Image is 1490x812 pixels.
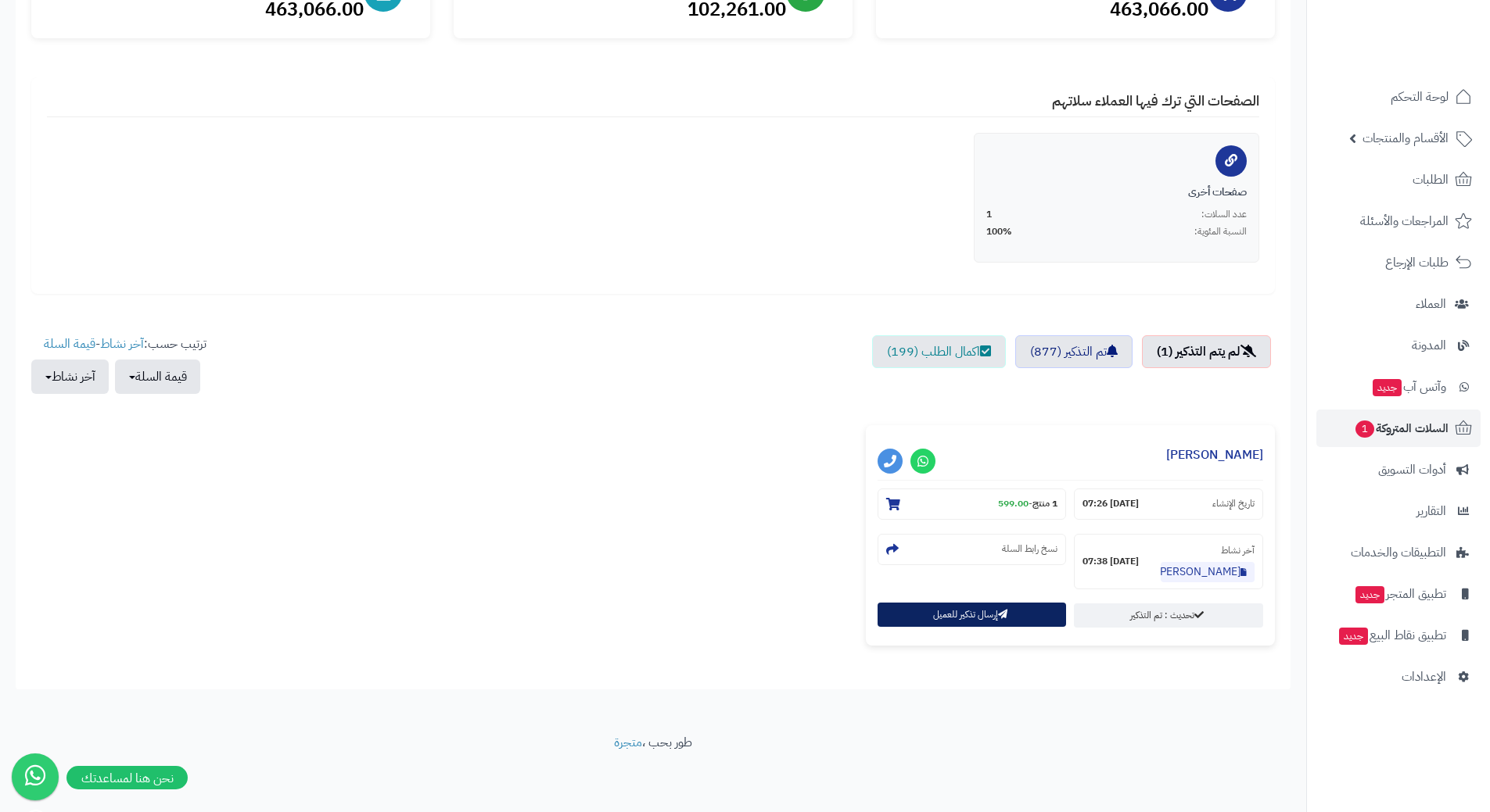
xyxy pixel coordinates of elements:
a: تم التذكير (877) [1015,335,1133,368]
h4: الصفحات التي ترك فيها العملاء سلاتهم [47,93,1259,117]
span: الإعدادات [1402,666,1446,688]
a: الإعدادات [1316,658,1481,696]
span: النسبة المئوية: [1194,225,1247,238]
span: جديد [1355,586,1384,603]
a: طلبات الإرجاع [1316,244,1481,281]
a: اكمال الطلب (199) [872,335,1006,368]
a: الطلبات [1316,161,1481,199]
span: العملاء [1416,293,1446,315]
strong: [DATE] 07:38 [1082,555,1139,568]
small: آخر نشاط [1221,543,1255,557]
section: 1 منتج-599.00 [878,488,1067,520]
small: - [998,497,1057,510]
span: تطبيق المتجر [1354,583,1446,605]
strong: 599.00 [998,496,1029,510]
a: المراجعات والأسئلة [1316,202,1481,240]
button: آخر نشاط [31,359,109,394]
a: تحديث : تم التذكير [1074,603,1263,628]
a: التطبيقات والخدمات [1316,534,1481,571]
span: وآتس آب [1371,376,1446,398]
small: تاريخ الإنشاء [1212,497,1255,510]
a: لوحة التحكم [1316,78,1481,116]
span: جديد [1339,628,1368,645]
a: لم يتم التذكير (1) [1142,335,1271,368]
a: وآتس آبجديد [1316,368,1481,406]
span: المراجعات والأسئلة [1360,210,1449,232]
ul: ترتيب حسب: - [31,335,206,394]
a: المدونة [1316,327,1481,364]
button: إرسال تذكير للعميل [878,603,1067,627]
span: التطبيقات والخدمات [1351,542,1446,563]
a: تطبيق المتجرجديد [1316,575,1481,613]
span: 1 [986,208,992,221]
a: السلات المتروكة1 [1316,410,1481,447]
span: 1 [1355,420,1374,438]
div: صفحات أخرى [986,184,1247,200]
strong: 1 منتج [1032,496,1057,510]
strong: [DATE] 07:26 [1082,497,1139,510]
a: أدوات التسويق [1316,451,1481,488]
span: أدوات التسويق [1378,459,1446,481]
a: التقارير [1316,492,1481,530]
span: تطبيق نقاط البيع [1337,624,1446,646]
span: 100% [986,225,1012,238]
span: جديد [1373,379,1402,396]
span: الطلبات [1413,169,1449,191]
span: السلات المتروكة [1354,417,1449,439]
a: قيمة السلة [44,334,95,353]
a: [PERSON_NAME] الجيل الخامس5g cpe 5 router يعمل [1161,562,1255,582]
button: قيمة السلة [115,359,200,394]
a: متجرة [614,733,642,752]
a: تطبيق نقاط البيعجديد [1316,617,1481,654]
span: المدونة [1412,334,1446,356]
span: عدد السلات: [1201,208,1247,221]
small: نسخ رابط السلة [1002,542,1057,556]
a: [PERSON_NAME] [1166,445,1263,464]
span: الأقسام والمنتجات [1363,127,1449,149]
a: آخر نشاط [100,334,144,353]
span: التقارير [1416,500,1446,522]
section: نسخ رابط السلة [878,534,1067,565]
span: لوحة التحكم [1391,86,1449,108]
a: العملاء [1316,285,1481,323]
span: طلبات الإرجاع [1385,252,1449,274]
